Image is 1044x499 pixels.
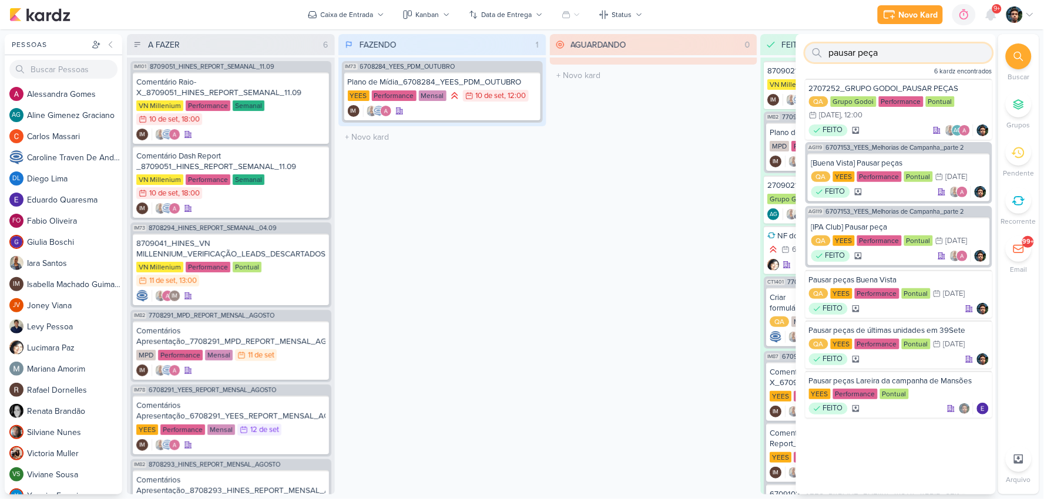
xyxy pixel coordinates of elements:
div: Criador(a): Isabella Machado Guimarães [136,439,148,451]
div: Pontual [233,262,261,272]
div: 12 de set [250,426,279,434]
div: VN Millenium [136,262,183,272]
div: G i u l i a B o s c h i [27,236,122,248]
p: IM [13,281,20,288]
div: NF do mês [768,231,962,241]
img: Nelito Junior [977,353,989,365]
div: VN Millenium [136,174,183,185]
img: Renata Brandão [9,404,24,418]
div: 10 de set [476,92,505,100]
img: Nelito Junior [959,403,971,414]
div: Criador(a): Caroline Traven De Andrade [770,331,782,343]
img: Iara Santos [949,186,961,198]
p: FEITO [825,186,845,198]
p: DL [12,176,21,182]
p: FEITO [823,403,843,414]
img: Lucimara Paz [768,259,780,271]
div: Pontual [880,389,909,399]
div: FEITO [809,403,848,414]
div: Pausar peças de últimas unidades em 39Sete [809,325,989,336]
img: Caroline Traven De Andrade [162,129,173,140]
div: 11 de set [248,352,274,359]
p: IM [139,368,145,374]
div: , 12:00 [505,92,526,100]
div: Isabella Machado Guimarães [348,105,360,117]
div: M a r i a n a A m o r i m [27,363,122,375]
img: Iara Santos [786,208,798,220]
span: IM82 [133,461,146,468]
div: Isabella Machado Guimarães [770,156,782,167]
div: Arquivado [852,356,860,363]
div: FEITO [809,353,848,365]
div: Plano de Mídia_7709011_MPD_PDM_OUTUBRO [770,127,959,138]
img: Iara Santos [155,129,166,140]
div: E d u a r d o Q u a r e s m a [27,194,122,206]
div: Criar formulário_7708151_MPD_ALTERAÇÃO_FORMULÁRIOS_META_ADS [770,292,959,313]
div: YEES [809,389,831,399]
div: Colaboradores: Iara Santos, Caroline Traven De Andrade [783,94,805,106]
div: Criador(a): Isabella Machado Guimarães [136,365,148,376]
span: 6708291_YEES_REPORT_MENSAL_AGOSTO [149,387,276,393]
div: Performance [857,171,902,182]
div: Mensal [207,424,235,435]
img: Nelito Junior [975,186,986,198]
div: Colaboradores: Iara Santos, Caroline Traven De Andrade, Alessandra Gomes [152,129,180,140]
div: Colaboradores: Iara Santos, Alessandra Gomes [949,250,971,262]
li: Ctrl + F [998,43,1039,82]
img: Caroline Traven De Andrade [162,439,173,451]
div: Colaboradores: Iara Santos, Caroline Traven De Andrade, Alessandra Gomes [363,105,392,117]
img: Nelito Junior [1006,6,1023,23]
img: Iara Santos [945,124,956,136]
img: Alessandra Gomes [380,105,392,117]
div: MPD [792,316,811,327]
span: 9+ [994,4,1001,14]
input: + Novo kard [341,129,544,146]
div: 1 [532,39,544,51]
img: Iara Santos [155,439,166,451]
div: YEES [833,235,855,246]
div: 0 [740,39,755,51]
p: IM [771,97,777,103]
div: QA [809,96,828,107]
div: Criador(a): Isabella Machado Guimarães [136,203,148,214]
div: Pontual [902,339,931,349]
div: Responsável: Nelito Junior [975,186,986,198]
span: 6707153_YEES_Melhorias de Campanha_parte 2 [826,208,964,215]
p: IM [351,109,357,114]
div: FEITO [811,250,850,262]
div: Performance [833,389,878,399]
div: Colaboradores: Iara Santos, Aline Gimenez Graciano, Alessandra Gomes [945,124,973,136]
p: IM [773,470,779,476]
div: 6 de set [793,246,819,254]
div: Aline Gimenez Graciano [768,208,780,220]
p: Recorrente [1001,216,1036,227]
p: Grupos [1007,120,1030,130]
button: Novo Kard [878,5,943,24]
p: IM [139,132,145,138]
div: Criador(a): Isabella Machado Guimarães [136,129,148,140]
p: FEITO [823,303,843,315]
div: 2707252_GRUPO GODOI_PAUSAR PEÇAS [809,83,989,94]
p: FEITO [823,124,843,136]
p: VS [13,471,21,478]
img: Iara Santos [788,406,800,417]
img: kardz.app [9,8,71,22]
input: Buscar Pessoas [9,60,118,79]
div: Performance [186,174,230,185]
span: 6709053_YEES_REPORT_SEMANAL_09.09_MARKETING [783,353,948,360]
div: Pontual [904,171,933,182]
input: Busque por kardz [805,43,992,62]
div: Grupo Godoi [768,194,814,204]
div: [IPA Club] Pausar peça [811,222,986,232]
div: Comentário Dash Report _8709051_HINES_REPORT_SEMANAL_11.09 [136,151,325,172]
div: , 12:00 [841,112,863,119]
span: 6707153_YEES_Melhorias de Campanha_parte 2 [826,144,964,151]
img: Iara Santos [788,331,800,343]
div: Pessoas [9,39,89,50]
div: Semanal [233,174,264,185]
div: Viviane Sousa [9,467,24,481]
div: Pontual [902,288,931,299]
span: IM73 [133,225,146,231]
div: 8709021_HINES_NOTAS FISCAIS_GOOGLE_META [768,66,962,76]
div: , 18:00 [178,116,200,123]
